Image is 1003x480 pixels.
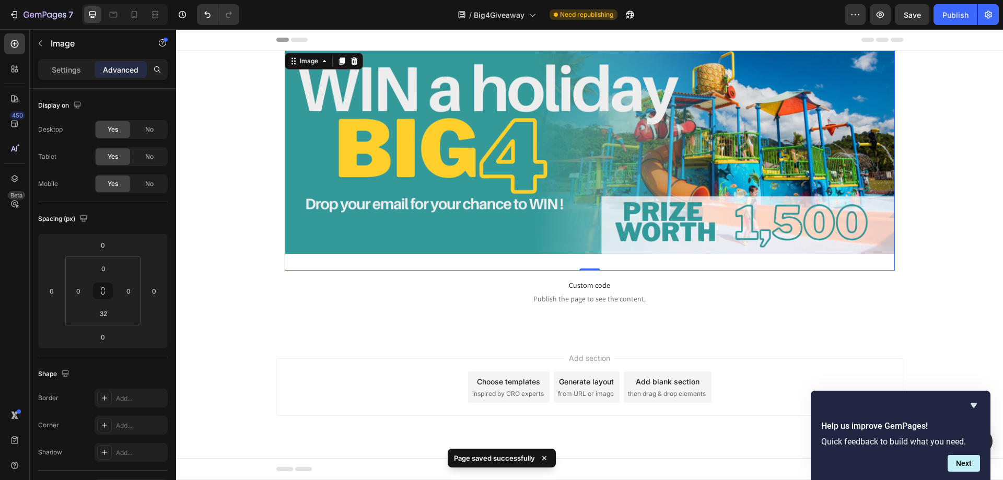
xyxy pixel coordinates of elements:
button: Hide survey [967,399,980,412]
input: 0 [92,237,113,253]
div: Border [38,393,59,403]
span: Yes [108,152,118,161]
input: 0px [93,261,114,276]
div: Corner [38,420,59,430]
button: Next question [948,455,980,472]
button: Publish [934,4,977,25]
div: Add... [116,394,165,403]
input: 0px [71,283,86,299]
div: Generate layout [383,347,438,358]
span: No [145,152,154,161]
input: 0 [44,283,60,299]
div: Display on [38,99,84,113]
div: Desktop [38,125,63,134]
div: Add... [116,448,165,458]
span: then drag & drop elements [452,360,530,369]
span: Yes [108,125,118,134]
span: / [469,9,472,20]
div: Publish [942,9,969,20]
span: Save [904,10,921,19]
button: 7 [4,4,78,25]
div: Spacing (px) [38,212,90,226]
div: Add... [116,421,165,430]
iframe: Design area [176,29,1003,480]
div: Shape [38,367,72,381]
input: 0 [92,329,113,345]
input: 0 [146,283,162,299]
div: Help us improve GemPages! [821,399,980,472]
span: Yes [108,179,118,189]
div: Choose templates [301,347,364,358]
div: Shadow [38,448,62,457]
span: Big4Giveaway [474,9,524,20]
span: inspired by CRO experts [296,360,368,369]
div: Tablet [38,152,56,161]
button: Save [895,4,929,25]
div: Mobile [38,179,58,189]
p: Advanced [103,64,138,75]
div: Undo/Redo [197,4,239,25]
div: Add blank section [460,347,523,358]
p: Quick feedback to build what you need. [821,437,980,447]
div: Beta [8,191,25,200]
p: Page saved successfully [454,453,535,463]
p: Image [51,37,139,50]
span: No [145,179,154,189]
input: 32px [93,306,114,321]
h2: Help us improve GemPages! [821,420,980,432]
p: 7 [68,8,73,21]
input: 0px [121,283,136,299]
span: from URL or image [382,360,438,369]
span: No [145,125,154,134]
span: Need republishing [560,10,613,19]
span: Add section [389,323,438,334]
div: 450 [10,111,25,120]
p: Settings [52,64,81,75]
